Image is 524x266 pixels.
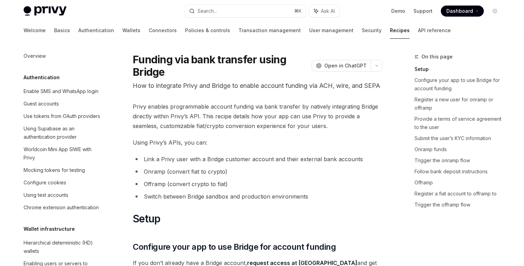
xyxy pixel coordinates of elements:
a: Using Supabase as an authentication provider [18,122,107,143]
span: Configure your app to use Bridge for account funding [133,241,336,253]
span: Using Privy’s APIs, you can: [133,138,383,147]
a: Connectors [149,22,177,39]
button: Ask AI [309,5,340,17]
a: Using test accounts [18,189,107,201]
span: ⌘ K [294,8,302,14]
div: Overview [24,52,46,60]
a: Recipes [390,22,410,39]
button: Search...⌘K [184,5,306,17]
a: Support [413,8,433,15]
span: Open in ChatGPT [324,62,367,69]
div: Guest accounts [24,100,59,108]
a: Register a new user for onramp or offramp [414,94,506,113]
a: Security [362,22,382,39]
a: Mocking tokens for testing [18,164,107,176]
a: Chrome extension authentication [18,201,107,214]
div: Enable SMS and WhatsApp login [24,87,98,95]
a: Guest accounts [18,98,107,110]
button: Toggle dark mode [489,6,500,17]
a: Follow bank deposit instructions [414,166,506,177]
li: Link a Privy user with a Bridge customer account and their external bank accounts [133,154,383,164]
li: Offramp (convert crypto to fiat) [133,179,383,189]
h5: Wallet infrastructure [24,225,75,233]
div: Search... [198,7,217,15]
h5: Authentication [24,73,60,82]
div: Using test accounts [24,191,68,199]
div: Use tokens from OAuth providers [24,112,100,120]
a: Configure cookies [18,176,107,189]
a: Hierarchical deterministic (HD) wallets [18,237,107,257]
a: Trigger the offramp flow [414,199,506,210]
a: Configure your app to use Bridge for account funding [414,75,506,94]
span: On this page [421,53,453,61]
button: Open in ChatGPT [312,60,371,72]
div: Mocking tokens for testing [24,166,85,174]
a: Register a fiat account to offramp to [414,188,506,199]
div: Using Supabase as an authentication provider [24,125,103,141]
a: Enable SMS and WhatsApp login [18,85,107,98]
li: Onramp (convert fiat to crypto) [133,167,383,176]
span: Setup [133,212,160,225]
a: Transaction management [238,22,301,39]
div: Hierarchical deterministic (HD) wallets [24,239,103,255]
a: Setup [414,64,506,75]
a: Authentication [78,22,114,39]
div: Worldcoin Mini App SIWE with Privy [24,145,103,162]
a: Overview [18,50,107,62]
a: Offramp [414,177,506,188]
a: Wallets [122,22,140,39]
div: Configure cookies [24,178,66,187]
a: Onramp funds [414,144,506,155]
div: Chrome extension authentication [24,203,99,212]
a: Worldcoin Mini App SIWE with Privy [18,143,107,164]
a: User management [309,22,353,39]
a: Submit the user’s KYC information [414,133,506,144]
a: Provide a terms of service agreement to the user [414,113,506,133]
a: Demo [391,8,405,15]
a: Basics [54,22,70,39]
a: Welcome [24,22,46,39]
a: Policies & controls [185,22,230,39]
p: How to integrate Privy and Bridge to enable account funding via ACH, wire, and SEPA [133,81,383,91]
a: Trigger the onramp flow [414,155,506,166]
a: Use tokens from OAuth providers [18,110,107,122]
span: Privy enables programmable account funding via bank transfer by natively integrating Bridge direc... [133,102,383,131]
img: light logo [24,6,67,16]
h1: Funding via bank transfer using Bridge [133,53,309,78]
li: Switch between Bridge sandbox and production environments [133,192,383,201]
span: Ask AI [321,8,335,15]
a: API reference [418,22,451,39]
span: Dashboard [446,8,473,15]
a: Dashboard [441,6,484,17]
